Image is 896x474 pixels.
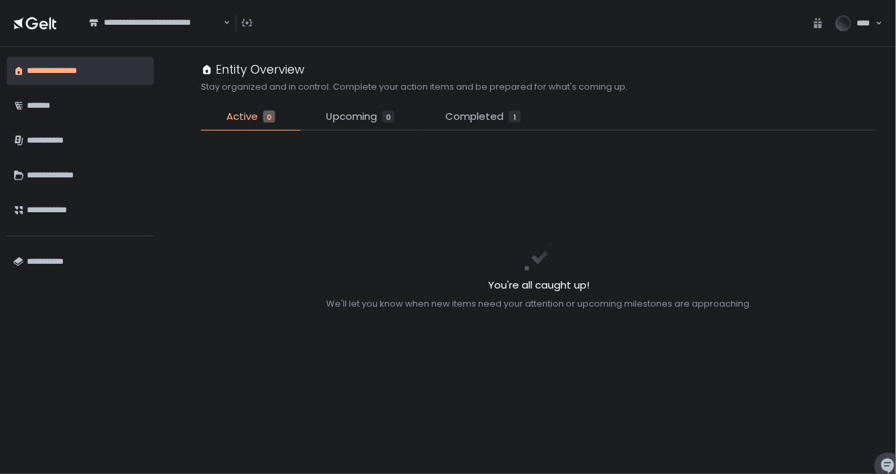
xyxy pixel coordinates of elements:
input: Search for option [89,29,222,42]
h2: Stay organized and in control. Complete your action items and be prepared for what's coming up. [201,81,627,93]
div: Entity Overview [201,60,305,78]
div: 0 [263,110,275,123]
span: Upcoming [326,109,377,125]
div: 0 [382,110,394,123]
div: We'll let you know when new items need your attention or upcoming milestones are approaching. [327,298,752,310]
span: Completed [445,109,504,125]
div: Search for option [80,9,230,37]
div: 1 [509,110,521,123]
h2: You're all caught up! [327,278,752,293]
span: Active [226,109,258,125]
